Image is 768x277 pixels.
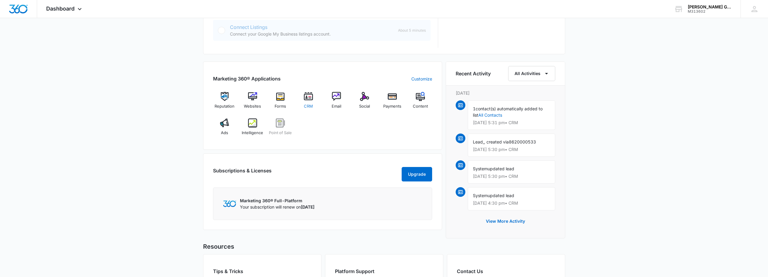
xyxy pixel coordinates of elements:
span: About 5 minutes [398,28,426,33]
a: Ads [213,118,236,140]
h2: Subscriptions & Licenses [213,167,272,179]
div: account name [688,5,732,9]
span: Payments [383,103,401,109]
span: Forms [275,103,286,109]
span: Ads [221,130,228,136]
span: 8620000533 [509,139,536,144]
p: Marketing 360® Full-Platform [240,197,314,204]
span: System [473,166,488,171]
span: Dashboard [46,5,75,12]
span: contact(s) automatically added to list [473,106,543,118]
button: All Activities [508,66,555,81]
p: Your subscription will renew on [240,204,314,210]
h2: Contact Us [457,268,555,275]
span: Email [332,103,341,109]
a: All Contacts [478,112,502,118]
p: [DATE] 5:30 pm • CRM [473,174,550,178]
span: updated lead [488,166,514,171]
span: Content [413,103,428,109]
span: CRM [304,103,313,109]
p: Connect your Google My Business listings account. [230,31,393,37]
h2: Platform Support [335,268,433,275]
h5: Resources [203,242,565,251]
span: [DATE] [301,204,314,209]
span: Lead, [473,139,484,144]
h6: Recent Activity [456,70,491,77]
a: Payments [381,92,404,114]
a: Customize [411,76,432,82]
span: System [473,193,488,198]
p: [DATE] 5:31 pm • CRM [473,121,550,125]
span: updated lead [488,193,514,198]
h2: Tips & Tricks [213,268,311,275]
a: Content [409,92,432,114]
span: 1 [473,106,476,111]
img: Marketing 360 Logo [223,200,236,207]
a: Forms [269,92,292,114]
a: Point of Sale [269,118,292,140]
a: Social [353,92,376,114]
p: [DATE] [456,90,555,96]
a: Intelligence [241,118,264,140]
span: Intelligence [242,130,263,136]
h2: Marketing 360® Applications [213,75,281,82]
span: Social [359,103,370,109]
p: [DATE] 5:30 pm • CRM [473,147,550,152]
a: CRM [297,92,320,114]
button: View More Activity [480,214,531,228]
div: account id [688,9,732,14]
p: [DATE] 4:30 pm • CRM [473,201,550,205]
span: Point of Sale [269,130,292,136]
span: Reputation [215,103,234,109]
span: Websites [244,103,261,109]
span: , created via [484,139,509,144]
a: Websites [241,92,264,114]
button: Upgrade [402,167,432,181]
a: Reputation [213,92,236,114]
a: Email [325,92,348,114]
